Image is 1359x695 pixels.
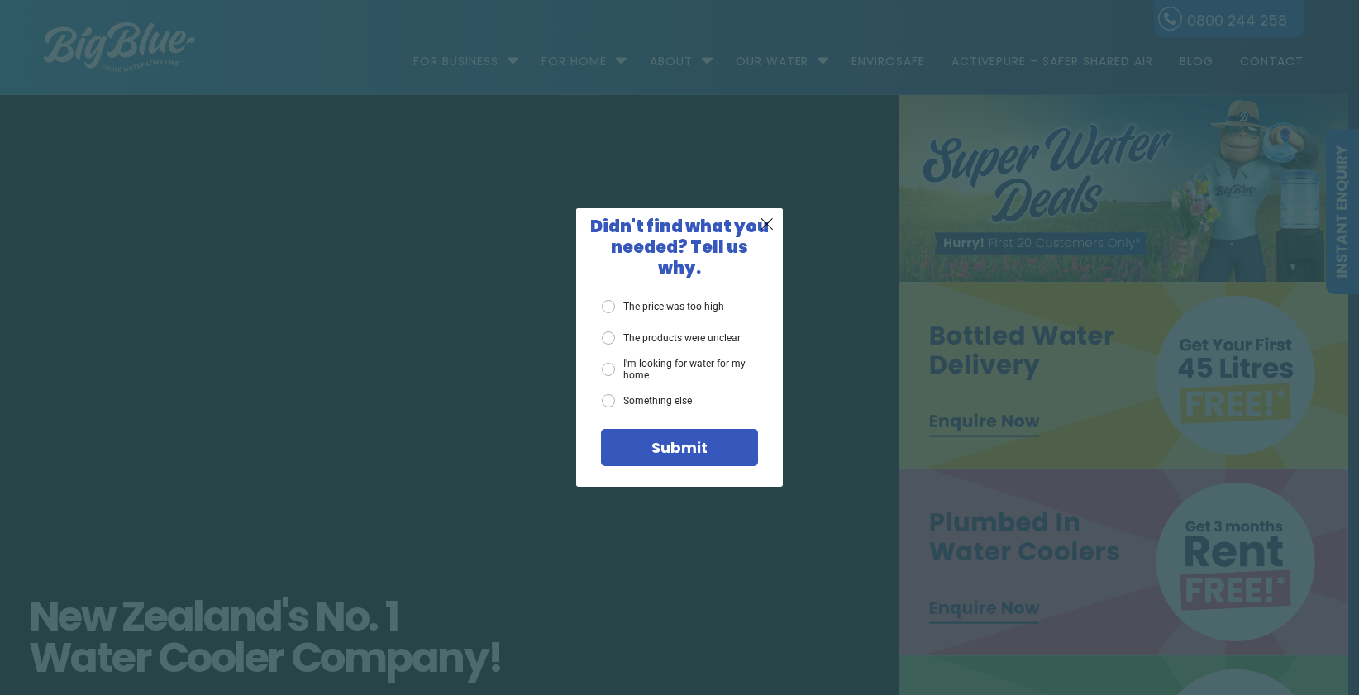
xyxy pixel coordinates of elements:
label: I'm looking for water for my home [602,358,758,382]
label: Something else [602,394,692,407]
span: X [760,213,775,234]
label: The price was too high [602,300,724,313]
span: Submit [651,437,708,458]
label: The products were unclear [602,331,741,345]
span: Didn't find what you needed? Tell us why. [590,215,769,279]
